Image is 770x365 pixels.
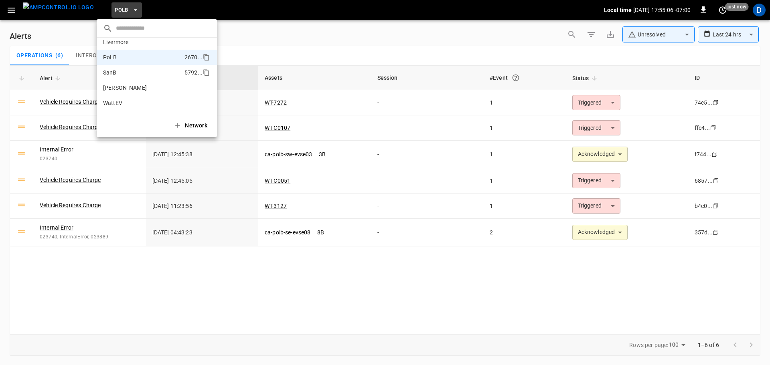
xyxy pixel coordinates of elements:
p: PoLB [103,53,181,61]
p: SanB [103,69,181,77]
button: Network [169,117,214,134]
p: Livermore [103,38,182,46]
div: copy [202,68,211,77]
p: [PERSON_NAME] [103,84,184,92]
div: copy [202,52,211,62]
p: WattEV [103,99,181,107]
